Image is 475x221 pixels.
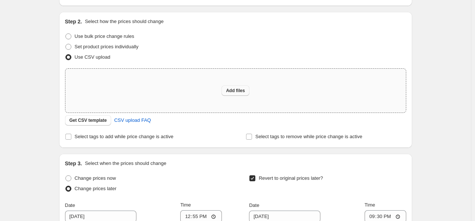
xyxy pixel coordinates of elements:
[180,202,191,208] span: Time
[249,202,259,208] span: Date
[365,202,375,208] span: Time
[85,18,164,25] p: Select how the prices should change
[75,54,110,60] span: Use CSV upload
[75,33,134,39] span: Use bulk price change rules
[85,160,166,167] p: Select when the prices should change
[75,175,116,181] span: Change prices now
[65,160,82,167] h2: Step 3.
[65,202,75,208] span: Date
[75,186,117,191] span: Change prices later
[75,134,174,139] span: Select tags to add while price change is active
[65,115,112,126] button: Get CSV template
[70,117,107,123] span: Get CSV template
[75,44,139,49] span: Set product prices individually
[255,134,362,139] span: Select tags to remove while price change is active
[226,88,245,94] span: Add files
[222,85,249,96] button: Add files
[65,18,82,25] h2: Step 2.
[110,114,155,126] a: CSV upload FAQ
[259,175,323,181] span: Revert to original prices later?
[114,117,151,124] span: CSV upload FAQ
